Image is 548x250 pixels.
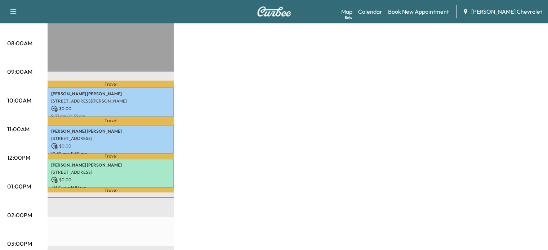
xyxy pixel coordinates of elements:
[7,182,31,191] p: 01:00PM
[51,185,170,190] p: 12:00 pm - 1:00 pm
[51,105,170,112] p: $ 0.00
[7,67,32,76] p: 09:00AM
[51,91,170,97] p: [PERSON_NAME] [PERSON_NAME]
[7,239,32,248] p: 03:00PM
[341,7,352,16] a: MapBeta
[48,154,174,159] p: Travel
[51,169,170,175] p: [STREET_ADDRESS]
[51,143,170,149] p: $ 0.00
[51,128,170,134] p: [PERSON_NAME] [PERSON_NAME]
[48,81,174,87] p: Travel
[388,7,449,16] a: Book New Appointment
[257,6,291,17] img: Curbee Logo
[345,15,352,20] div: Beta
[51,151,170,156] p: 10:50 am - 11:50 am
[51,162,170,168] p: [PERSON_NAME] [PERSON_NAME]
[48,117,174,125] p: Travel
[51,177,170,183] p: $ 0.00
[7,153,30,162] p: 12:00PM
[7,39,32,47] p: 08:00AM
[51,136,170,141] p: [STREET_ADDRESS]
[358,7,382,16] a: Calendar
[48,188,174,192] p: Travel
[471,7,542,16] span: [PERSON_NAME] Chevrolet
[51,98,170,104] p: [STREET_ADDRESS][PERSON_NAME]
[7,211,32,219] p: 02:00PM
[7,125,30,133] p: 11:00AM
[51,113,170,119] p: 9:33 am - 10:33 am
[7,96,31,105] p: 10:00AM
